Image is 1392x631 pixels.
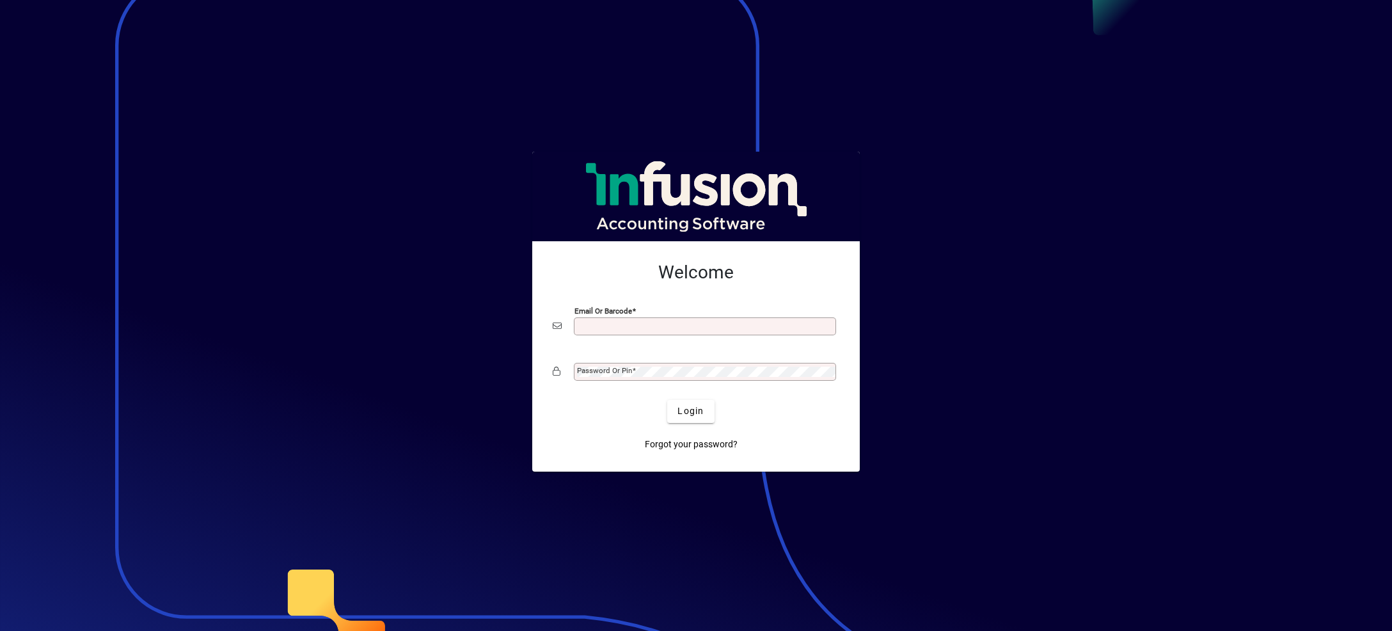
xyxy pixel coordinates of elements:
[667,400,714,423] button: Login
[645,438,738,451] span: Forgot your password?
[640,433,743,456] a: Forgot your password?
[677,404,704,418] span: Login
[574,306,632,315] mat-label: Email or Barcode
[553,262,839,284] h2: Welcome
[577,366,632,375] mat-label: Password or Pin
